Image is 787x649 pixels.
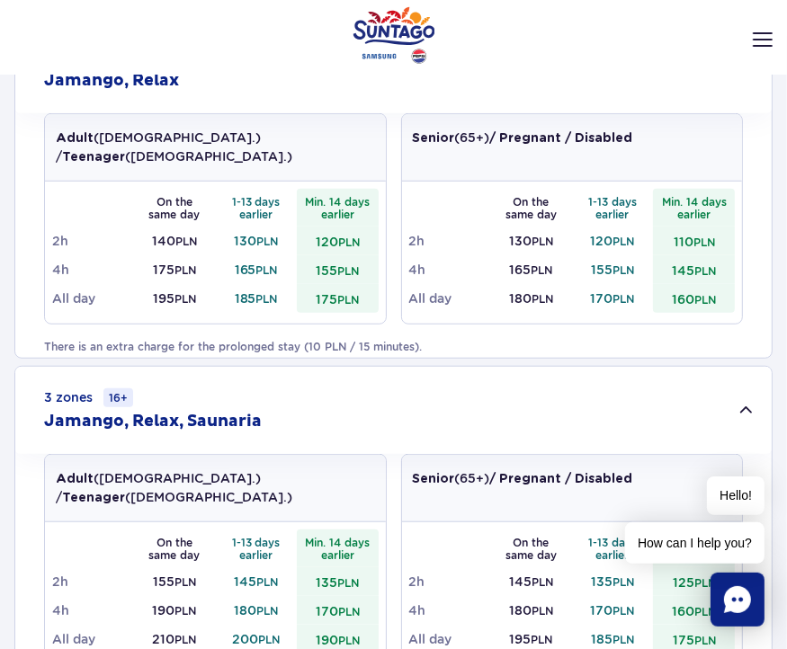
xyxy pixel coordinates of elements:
small: PLN [694,576,716,590]
small: PLN [174,263,196,277]
td: 145 [490,567,572,596]
td: 170 [572,284,654,313]
small: PLN [532,604,553,618]
small: PLN [256,292,278,306]
th: 1-13 days earlier [572,189,654,227]
p: (65+) [413,129,633,147]
small: 16+ [103,388,133,407]
strong: / Pregnant / Disabled [490,473,633,485]
p: ([DEMOGRAPHIC_DATA].) / ([DEMOGRAPHIC_DATA].) [56,129,375,166]
small: PLN [174,604,196,618]
small: PLN [338,634,360,647]
strong: Senior [413,473,455,485]
td: 4h [52,255,134,284]
small: PLN [693,236,715,249]
td: 155 [572,255,654,284]
strong: Senior [413,132,455,145]
th: On the same day [134,529,216,567]
th: Min. 14 days earlier [653,189,735,227]
strong: Adult [56,132,94,145]
small: PLN [531,263,552,277]
td: 165 [215,255,297,284]
div: Chat [711,573,765,627]
small: PLN [613,292,635,306]
small: PLN [174,575,196,589]
td: 180 [490,284,572,313]
td: 170 [297,596,379,625]
p: ([DEMOGRAPHIC_DATA].) / ([DEMOGRAPHIC_DATA].) [56,469,375,507]
small: PLN [694,634,716,647]
td: 180 [490,596,572,625]
small: PLN [174,292,196,306]
td: 175 [297,284,379,313]
td: 2h [52,227,134,255]
td: 180 [215,596,297,625]
small: PLN [531,633,552,646]
td: 190 [134,596,216,625]
small: PLN [613,263,634,277]
strong: Teenager [62,151,125,164]
td: 160 [653,284,735,313]
th: On the same day [490,529,572,567]
small: PLN [613,575,634,589]
td: 130 [490,227,572,255]
td: 130 [215,227,297,255]
th: On the same day [134,189,216,227]
small: PLN [175,235,197,248]
th: Min. 14 days earlier [297,529,379,567]
small: PLN [694,264,716,278]
td: 120 [572,227,654,255]
strong: Teenager [62,492,125,504]
td: 2h [409,227,491,255]
small: PLN [337,293,359,307]
td: 175 [134,255,216,284]
p: There is an extra charge for the prolonged stay (10 PLN / 15 minutes). [44,339,743,355]
small: PLN [338,605,360,618]
span: Hello! [707,476,765,515]
small: PLN [613,633,634,646]
small: PLN [337,264,359,278]
span: How can I help you? [625,522,765,564]
th: 1-13 days earlier [215,189,297,227]
img: Open menu [753,32,773,47]
td: 2h [409,567,491,596]
strong: Adult [56,473,94,485]
small: PLN [613,235,635,248]
td: All day [52,284,134,313]
a: Park of Poland [353,6,434,64]
p: (65+) [413,469,633,488]
td: 125 [653,567,735,596]
td: 140 [134,227,216,255]
small: PLN [258,633,280,646]
h2: Jamango, Relax, Saunaria [44,411,262,432]
td: 185 [215,284,297,313]
small: PLN [256,235,278,248]
td: 2h [52,567,134,596]
small: PLN [256,604,278,618]
th: 1-13 days earlier [572,529,654,567]
td: 165 [490,255,572,284]
td: 4h [409,596,491,625]
small: PLN [532,575,553,589]
td: 135 [297,567,379,596]
small: 3 zones [44,388,133,407]
small: PLN [694,605,716,618]
td: 155 [134,567,216,596]
td: All day [409,284,491,313]
small: PLN [532,235,553,248]
td: 160 [653,596,735,625]
td: 145 [653,255,735,284]
small: PLN [613,604,635,618]
th: On the same day [490,189,572,227]
small: PLN [338,236,360,249]
td: 120 [297,227,379,255]
small: PLN [174,633,196,646]
small: PLN [256,263,278,277]
td: 110 [653,227,735,255]
td: 195 [134,284,216,313]
td: 170 [572,596,654,625]
small: PLN [694,293,716,307]
th: 1-13 days earlier [215,529,297,567]
small: PLN [532,292,553,306]
strong: / Pregnant / Disabled [490,132,633,145]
